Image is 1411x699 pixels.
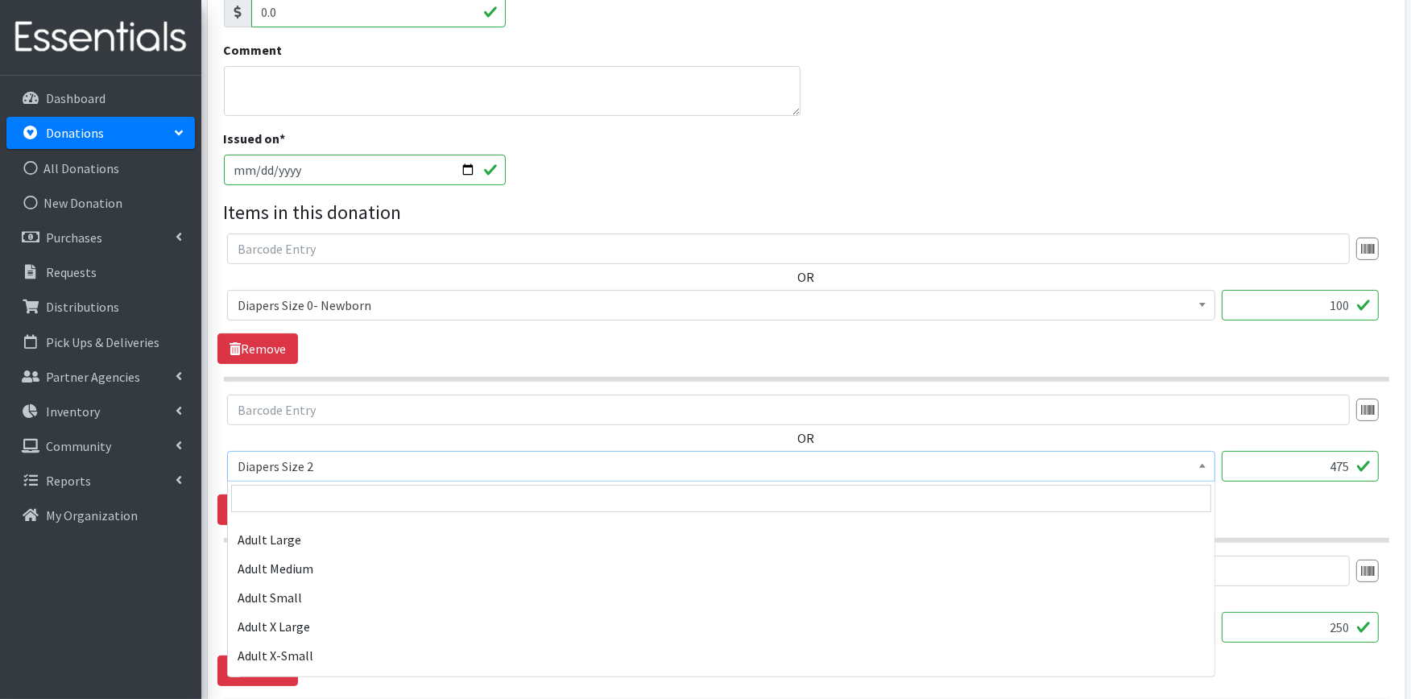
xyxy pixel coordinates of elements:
[46,507,138,523] p: My Organization
[1222,290,1379,321] input: Quantity
[6,430,195,462] a: Community
[46,125,104,141] p: Donations
[228,670,1214,699] li: Adult XX Large
[228,525,1214,554] li: Adult Large
[1222,451,1379,482] input: Quantity
[46,299,119,315] p: Distributions
[228,612,1214,641] li: Adult X Large
[6,117,195,149] a: Donations
[224,129,286,148] label: Issued on
[238,294,1205,316] span: Diapers Size 0- Newborn
[217,656,298,686] a: Remove
[217,333,298,364] a: Remove
[798,267,815,287] label: OR
[227,451,1215,482] span: Diapers Size 2
[228,554,1214,583] li: Adult Medium
[6,221,195,254] a: Purchases
[798,428,815,448] label: OR
[6,256,195,288] a: Requests
[6,465,195,497] a: Reports
[280,130,286,147] abbr: required
[6,499,195,531] a: My Organization
[228,583,1214,612] li: Adult Small
[6,10,195,64] img: HumanEssentials
[46,230,102,246] p: Purchases
[224,198,1389,227] legend: Items in this donation
[46,90,106,106] p: Dashboard
[1222,612,1379,643] input: Quantity
[46,473,91,489] p: Reports
[224,40,283,60] label: Comment
[46,334,159,350] p: Pick Ups & Deliveries
[227,395,1350,425] input: Barcode Entry
[6,187,195,219] a: New Donation
[46,403,100,420] p: Inventory
[6,395,195,428] a: Inventory
[6,82,195,114] a: Dashboard
[227,290,1215,321] span: Diapers Size 0- Newborn
[46,369,140,385] p: Partner Agencies
[217,494,298,525] a: Remove
[6,291,195,323] a: Distributions
[46,264,97,280] p: Requests
[228,641,1214,670] li: Adult X-Small
[227,234,1350,264] input: Barcode Entry
[6,152,195,184] a: All Donations
[6,361,195,393] a: Partner Agencies
[46,438,111,454] p: Community
[238,455,1205,478] span: Diapers Size 2
[6,326,195,358] a: Pick Ups & Deliveries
